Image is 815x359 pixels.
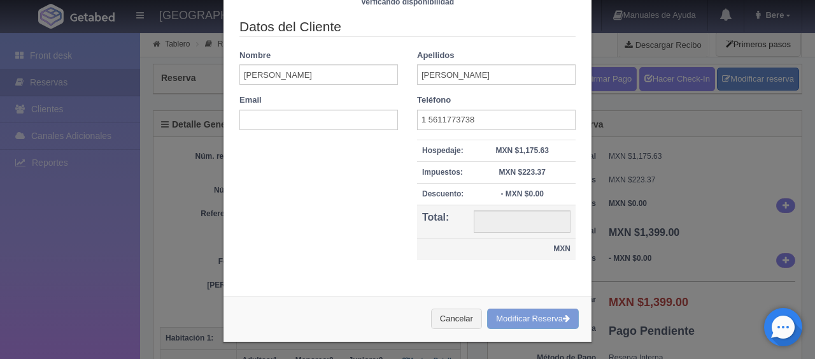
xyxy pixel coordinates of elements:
th: Total: [417,205,469,238]
strong: MXN [553,244,570,253]
th: Descuento: [417,184,469,205]
legend: Datos del Cliente [239,17,576,37]
label: Apellidos [417,50,455,62]
strong: - MXN $0.00 [500,189,543,198]
th: Impuestos: [417,162,469,184]
strong: MXN $223.37 [499,168,545,177]
strong: MXN $1,175.63 [495,146,548,155]
label: Nombre [239,50,271,62]
label: Teléfono [417,94,451,106]
button: Cancelar [431,309,482,330]
label: Email [239,94,262,106]
th: Hospedaje: [417,140,469,161]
